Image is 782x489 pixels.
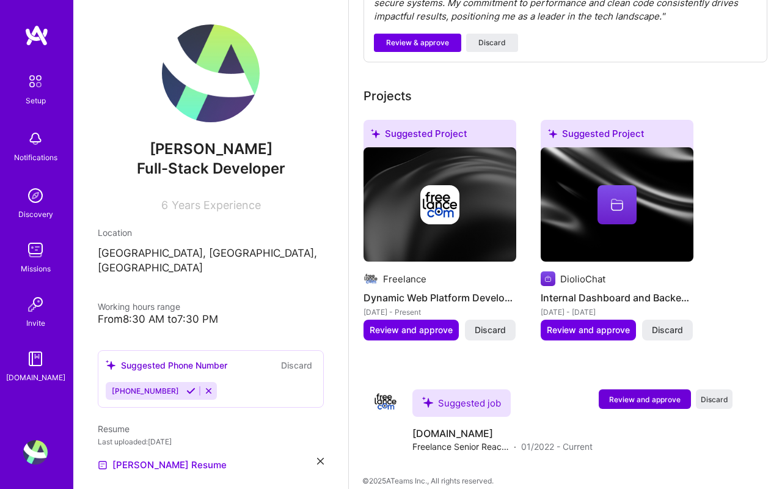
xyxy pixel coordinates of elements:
[541,320,636,340] button: Review and approve
[172,199,261,211] span: Years Experience
[18,208,53,221] div: Discovery
[652,324,683,336] span: Discard
[412,427,593,440] h4: [DOMAIN_NAME]
[98,140,324,158] span: [PERSON_NAME]
[23,347,48,371] img: guide book
[364,271,378,286] img: Company logo
[204,386,213,395] i: Reject
[541,290,693,306] h4: Internal Dashboard and Backend Optimization
[98,460,108,470] img: Resume
[548,129,557,138] i: icon SuggestedTeams
[26,317,45,329] div: Invite
[364,290,516,306] h4: Dynamic Web Platform Development
[420,185,459,224] img: Company logo
[370,324,453,336] span: Review and approve
[560,273,605,285] div: DiolioChat
[23,68,48,94] img: setup
[412,440,509,453] span: Freelance Senior React Developer & Full-Stack Engineer
[23,292,48,317] img: Invite
[106,360,116,370] i: icon SuggestedTeams
[162,24,260,122] img: User Avatar
[98,313,324,326] div: From 8:30 AM to 7:30 PM
[383,273,426,285] div: Freelance
[364,306,516,318] div: [DATE] - Present
[374,34,461,52] button: Review & approve
[112,386,179,395] span: [PHONE_NUMBER]
[466,34,518,52] button: Discard
[98,246,324,276] p: [GEOGRAPHIC_DATA], [GEOGRAPHIC_DATA], [GEOGRAPHIC_DATA]
[412,389,511,417] div: Suggested job
[6,371,65,384] div: [DOMAIN_NAME]
[609,394,681,405] span: Review and approve
[106,359,227,372] div: Suggested Phone Number
[364,87,412,105] div: Add projects you've worked on
[364,147,516,262] img: cover
[541,306,693,318] div: [DATE] - [DATE]
[475,324,506,336] span: Discard
[24,24,49,46] img: logo
[701,394,728,405] span: Discard
[98,301,180,312] span: Working hours range
[14,151,57,164] div: Notifications
[21,262,51,275] div: Missions
[547,324,630,336] span: Review and approve
[98,458,227,472] a: [PERSON_NAME] Resume
[161,199,168,211] span: 6
[373,389,398,414] img: Company logo
[23,440,48,465] img: User Avatar
[514,440,516,453] span: ·
[98,435,324,448] div: Last uploaded: [DATE]
[364,120,516,152] div: Suggested Project
[371,129,380,138] i: icon SuggestedTeams
[23,238,48,262] img: teamwork
[23,183,48,208] img: discovery
[277,358,316,372] button: Discard
[317,458,324,465] i: icon Close
[98,424,130,434] span: Resume
[599,389,691,409] button: Review and approve
[696,389,733,409] button: Discard
[478,37,506,48] span: Discard
[364,87,412,105] div: Projects
[541,271,555,286] img: Company logo
[20,440,51,465] a: User Avatar
[541,120,693,152] div: Suggested Project
[422,397,433,408] i: icon SuggestedTeams
[521,440,593,453] span: 01/2022 - Current
[465,320,516,340] button: Discard
[541,147,693,262] img: cover
[186,386,195,395] i: Accept
[98,226,324,239] div: Location
[642,320,693,340] button: Discard
[23,127,48,151] img: bell
[386,37,449,48] span: Review & approve
[26,94,46,107] div: Setup
[137,160,285,177] span: Full-Stack Developer
[364,320,459,340] button: Review and approve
